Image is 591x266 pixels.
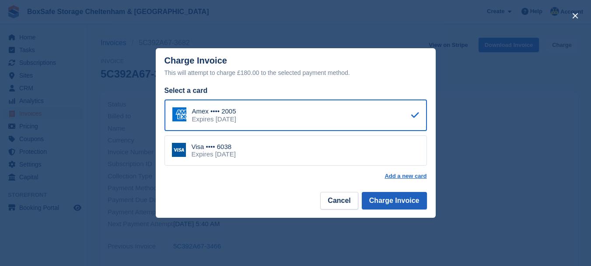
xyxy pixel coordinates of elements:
div: Visa •••• 6038 [192,143,236,151]
a: Add a new card [385,173,427,180]
button: Cancel [320,192,358,209]
button: close [568,9,582,23]
img: Amex Logo [172,107,186,121]
div: Charge Invoice [164,56,427,78]
div: This will attempt to charge £180.00 to the selected payment method. [164,67,427,78]
button: Charge Invoice [362,192,427,209]
div: Expires [DATE] [192,150,236,158]
div: Select a card [164,85,427,96]
img: Visa Logo [172,143,186,157]
div: Amex •••• 2005 [192,107,236,115]
div: Expires [DATE] [192,115,236,123]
